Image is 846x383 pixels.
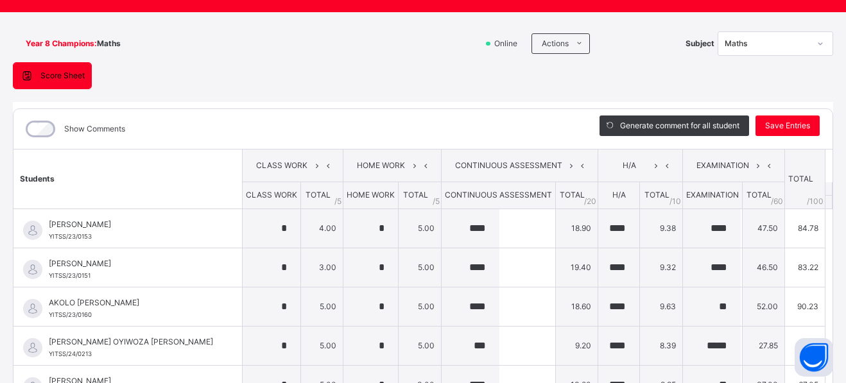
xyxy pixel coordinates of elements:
span: YITSS/23/0151 [49,272,91,279]
td: 55.44 [784,326,825,365]
span: H/A [608,160,651,171]
span: Score Sheet [40,70,85,81]
span: / 5 [334,196,341,207]
span: AKOLO [PERSON_NAME] [49,297,213,309]
td: 5.00 [399,248,441,287]
span: Generate comment for all student [620,120,739,132]
span: [PERSON_NAME] [49,258,213,269]
td: 18.60 [555,287,598,326]
span: CLASS WORK [252,160,311,171]
span: CONTINUOUS ASSESSMENT [451,160,566,171]
span: EXAMINATION [693,160,753,171]
span: Actions [542,38,569,49]
td: 5.00 [399,209,441,248]
img: default.svg [23,338,42,357]
span: HOME WORK [353,160,409,171]
td: 5.00 [399,287,441,326]
span: Students [20,174,55,183]
td: 9.63 [640,287,682,326]
span: H/A [612,190,626,200]
span: TOTAL [403,190,428,200]
td: 18.90 [555,209,598,248]
td: 5.00 [301,326,343,365]
span: / 20 [584,196,596,207]
td: 3.00 [301,248,343,287]
td: 19.40 [555,248,598,287]
span: YITSS/23/0160 [49,311,92,318]
img: default.svg [23,221,42,240]
td: 46.50 [742,248,784,287]
span: Online [493,38,525,49]
td: 5.00 [301,287,343,326]
span: EXAMINATION [686,190,739,200]
span: TOTAL [747,190,772,200]
span: TOTAL [560,190,585,200]
td: 84.78 [784,209,825,248]
td: 9.20 [555,326,598,365]
td: 9.32 [640,248,682,287]
span: TOTAL [644,190,669,200]
td: 83.22 [784,248,825,287]
span: / 5 [433,196,440,207]
td: 5.00 [399,326,441,365]
span: /100 [807,196,824,207]
img: default.svg [23,260,42,279]
span: CONTINUOUS ASSESSMENT [445,190,552,200]
span: Maths [97,38,121,49]
td: 52.00 [742,287,784,326]
span: TOTAL [306,190,331,200]
span: Save Entries [765,120,810,132]
td: 27.85 [742,326,784,365]
span: [PERSON_NAME] OYIWOZA [PERSON_NAME] [49,336,213,348]
span: CLASS WORK [246,190,297,200]
td: 47.50 [742,209,784,248]
th: TOTAL [784,149,825,209]
span: [PERSON_NAME] [49,219,213,230]
label: Show Comments [64,123,125,135]
td: 90.23 [784,287,825,326]
span: / 60 [771,196,783,207]
td: 4.00 [301,209,343,248]
span: HOME WORK [347,190,395,200]
span: Year 8 Champions : [26,38,97,49]
img: default.svg [23,299,42,318]
td: 9.38 [640,209,682,248]
span: YITSS/23/0153 [49,233,92,240]
td: 8.39 [640,326,682,365]
div: Maths [725,38,809,49]
span: YITSS/24/0213 [49,350,92,357]
span: Subject [686,38,714,49]
span: / 10 [669,196,681,207]
button: Open asap [795,338,833,377]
